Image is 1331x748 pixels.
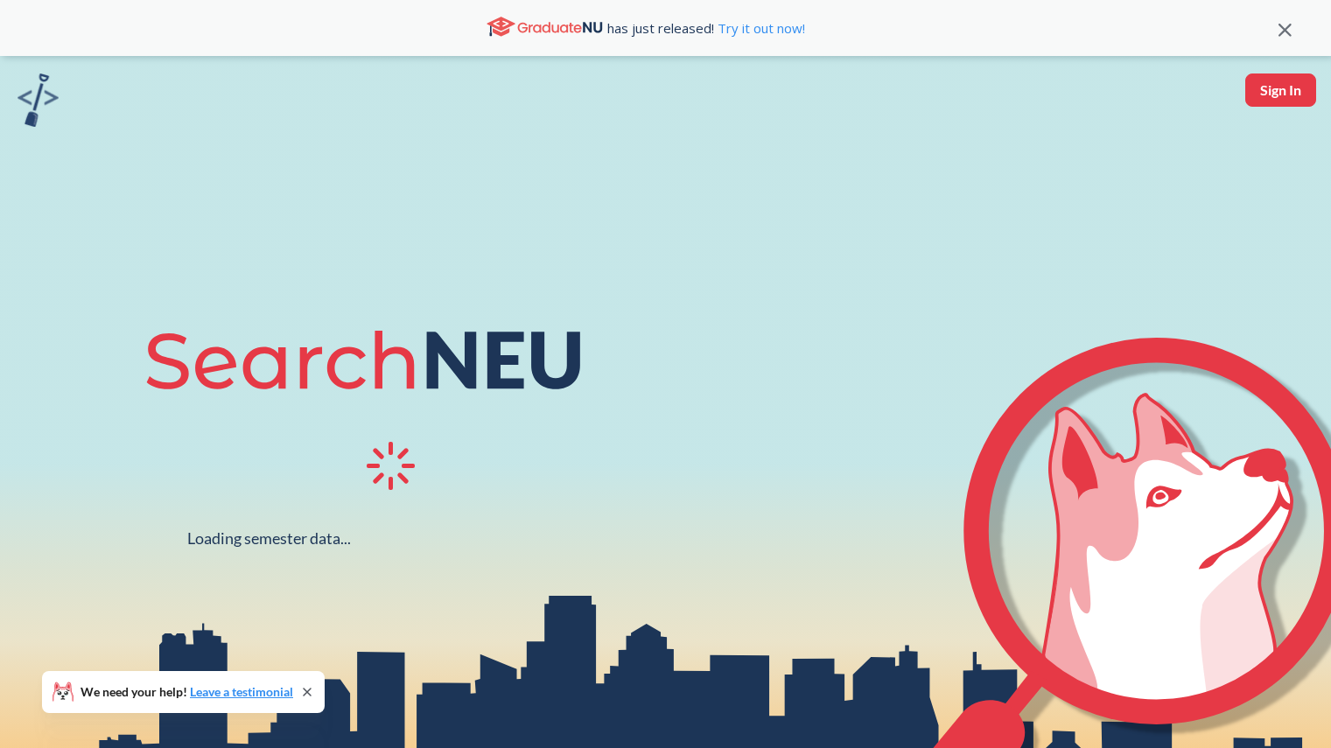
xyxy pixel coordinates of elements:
[1245,73,1316,107] button: Sign In
[81,686,293,698] span: We need your help!
[714,19,805,37] a: Try it out now!
[190,684,293,699] a: Leave a testimonial
[18,73,59,132] a: sandbox logo
[187,528,351,549] div: Loading semester data...
[18,73,59,127] img: sandbox logo
[607,18,805,38] span: has just released!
